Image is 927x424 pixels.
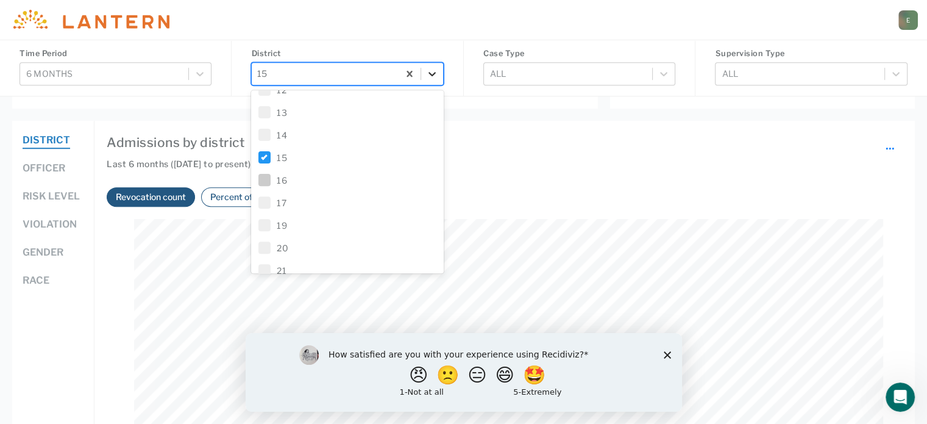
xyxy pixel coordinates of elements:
[483,48,675,59] h4: Case Type
[258,242,436,254] label: 20
[258,151,436,164] label: 15
[107,133,903,153] h4: Admissions by district
[258,129,436,142] label: 14
[107,157,903,182] h6: Last 6 months ([DATE] to present)
[886,137,895,153] span: ...
[251,48,443,59] h4: District
[252,63,398,84] div: 15
[207,190,371,204] button: Percent of standing population revoked
[23,161,65,177] button: Officer
[886,383,915,412] iframe: Intercom live chat
[23,217,77,233] button: Violation
[23,133,70,149] button: District
[258,219,436,232] label: 19
[23,273,49,289] button: Race
[258,106,436,119] label: 13
[258,264,436,277] label: 21
[20,48,211,59] h4: Time Period
[246,333,682,412] iframe: Survey by Kim from Recidiviz
[878,133,903,157] button: ...
[112,190,190,204] button: Revocation count
[23,189,80,205] button: Risk level
[10,10,169,30] img: Lantern
[715,48,907,59] h4: Supervision Type
[258,174,436,187] label: 16
[258,84,436,96] label: 12
[23,245,63,261] button: Gender
[258,196,436,209] label: 17
[898,10,918,30] a: E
